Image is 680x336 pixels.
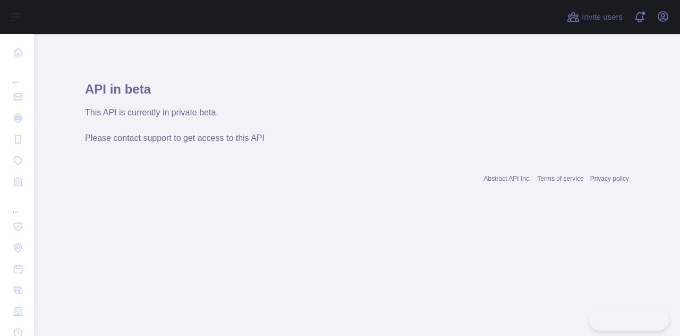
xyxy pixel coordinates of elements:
iframe: Toggle Customer Support [589,308,669,331]
div: This API is currently in private beta. [85,106,629,119]
div: ... [8,64,25,85]
button: Invite users [565,9,625,26]
a: Privacy policy [590,175,629,182]
a: Terms of service [537,175,583,182]
h1: API in beta [85,81,629,106]
a: Abstract API Inc. [484,175,531,182]
div: ... [8,194,25,215]
span: Invite users [582,11,623,23]
span: Please contact support to get access to this API [85,133,265,142]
